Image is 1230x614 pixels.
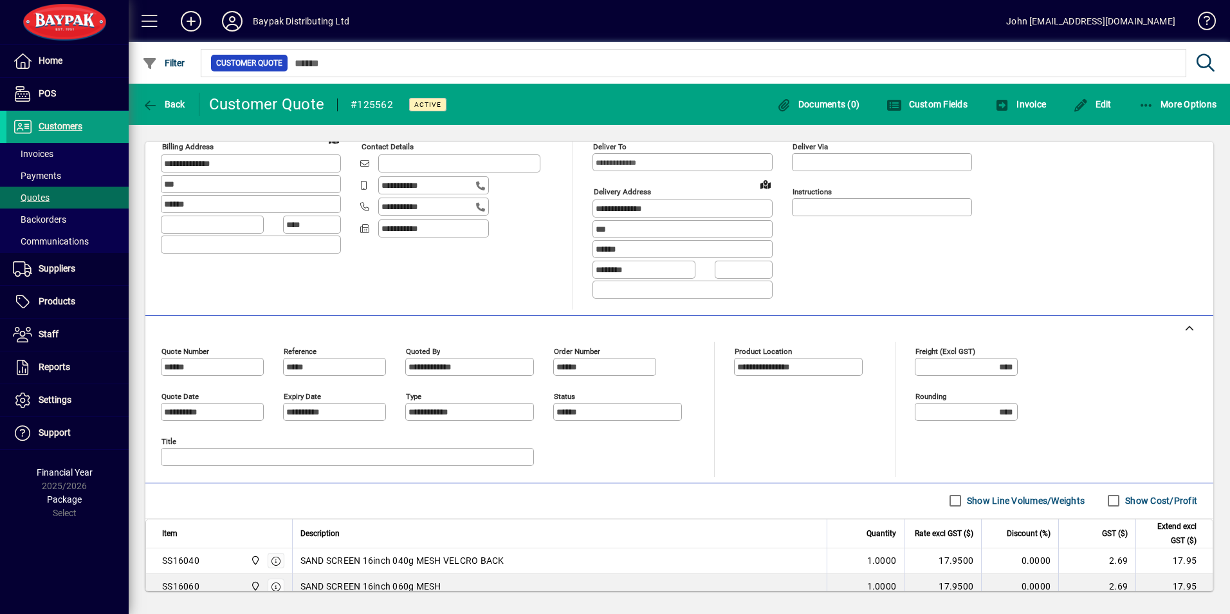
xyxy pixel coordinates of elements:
[13,192,50,203] span: Quotes
[142,99,185,109] span: Back
[991,93,1049,116] button: Invoice
[13,214,66,225] span: Backorders
[1070,93,1115,116] button: Edit
[554,346,600,355] mat-label: Order number
[129,93,199,116] app-page-header-button: Back
[300,580,441,593] span: SAND SCREEN 16inch 060g MESH
[39,329,59,339] span: Staff
[351,95,393,115] div: #125562
[1058,548,1135,574] td: 2.69
[755,174,776,194] a: View on map
[981,548,1058,574] td: 0.0000
[773,93,863,116] button: Documents (0)
[6,143,129,165] a: Invoices
[1007,526,1051,541] span: Discount (%)
[915,346,975,355] mat-label: Freight (excl GST)
[1188,3,1214,44] a: Knowledge Base
[1123,494,1197,507] label: Show Cost/Profit
[300,554,504,567] span: SAND SCREEN 16inch 040g MESH VELCRO BACK
[912,554,973,567] div: 17.9500
[915,391,946,400] mat-label: Rounding
[1135,93,1220,116] button: More Options
[593,142,627,151] mat-label: Deliver To
[161,436,176,445] mat-label: Title
[39,395,71,405] span: Settings
[414,100,441,109] span: Active
[13,171,61,181] span: Payments
[247,579,262,593] span: Baypak - Onekawa
[1139,99,1217,109] span: More Options
[1135,574,1213,600] td: 17.95
[6,319,129,351] a: Staff
[867,580,897,593] span: 1.0000
[324,129,344,149] a: View on map
[793,142,828,151] mat-label: Deliver via
[406,346,440,355] mat-label: Quoted by
[161,346,209,355] mat-label: Quote number
[13,236,89,247] span: Communications
[37,467,93,478] span: Financial Year
[39,427,71,438] span: Support
[39,55,62,66] span: Home
[981,574,1058,600] td: 0.0000
[886,99,968,109] span: Custom Fields
[867,554,897,567] span: 1.0000
[142,58,185,68] span: Filter
[6,417,129,449] a: Support
[284,391,321,400] mat-label: Expiry date
[284,346,317,355] mat-label: Reference
[6,187,129,209] a: Quotes
[1073,99,1112,109] span: Edit
[995,99,1046,109] span: Invoice
[247,554,262,568] span: Baypak - Onekawa
[13,149,53,159] span: Invoices
[1144,519,1197,548] span: Extend excl GST ($)
[915,526,973,541] span: Rate excl GST ($)
[867,526,896,541] span: Quantity
[6,78,129,110] a: POS
[39,263,75,274] span: Suppliers
[212,10,253,33] button: Profile
[253,11,349,32] div: Baypak Distributing Ltd
[883,93,971,116] button: Custom Fields
[6,230,129,252] a: Communications
[170,10,212,33] button: Add
[300,526,340,541] span: Description
[964,494,1085,507] label: Show Line Volumes/Weights
[6,45,129,77] a: Home
[793,187,832,196] mat-label: Instructions
[1058,574,1135,600] td: 2.69
[39,88,56,98] span: POS
[161,391,199,400] mat-label: Quote date
[162,580,199,593] div: SS16060
[6,384,129,416] a: Settings
[162,554,199,567] div: SS16040
[139,51,188,75] button: Filter
[6,351,129,384] a: Reports
[554,391,575,400] mat-label: Status
[39,121,82,131] span: Customers
[39,296,75,306] span: Products
[6,165,129,187] a: Payments
[47,494,82,505] span: Package
[162,526,178,541] span: Item
[6,286,129,318] a: Products
[1102,526,1128,541] span: GST ($)
[139,93,188,116] button: Back
[406,391,421,400] mat-label: Type
[209,94,325,115] div: Customer Quote
[39,362,70,372] span: Reports
[776,99,859,109] span: Documents (0)
[6,253,129,285] a: Suppliers
[1135,548,1213,574] td: 17.95
[6,209,129,230] a: Backorders
[735,346,792,355] mat-label: Product location
[912,580,973,593] div: 17.9500
[216,57,282,70] span: Customer Quote
[1006,11,1175,32] div: John [EMAIL_ADDRESS][DOMAIN_NAME]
